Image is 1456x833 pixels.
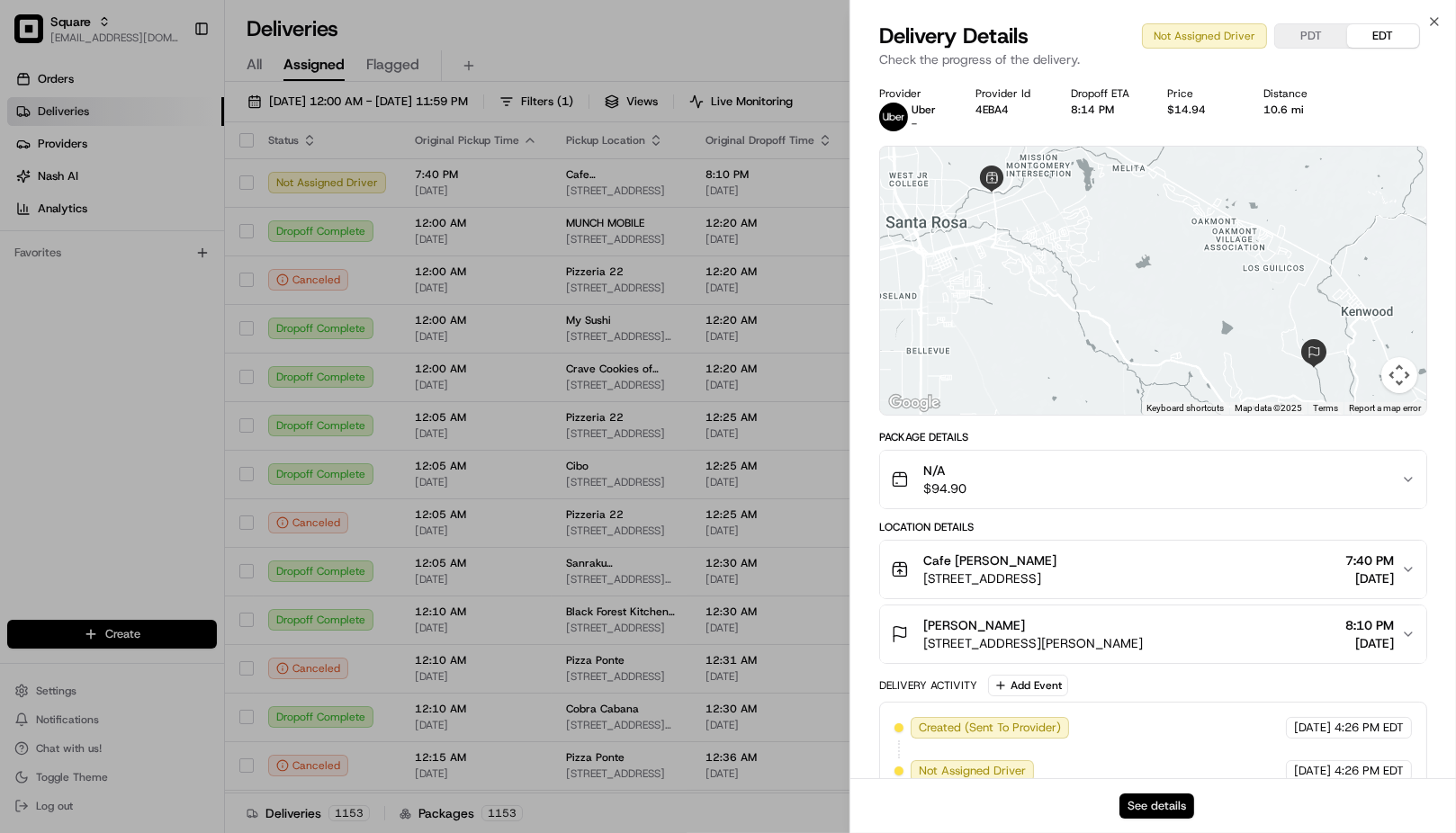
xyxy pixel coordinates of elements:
span: $94.90 [923,479,966,497]
span: Delivery Details [879,22,1029,50]
div: Provider Id [975,86,1043,101]
span: [DATE] [1345,569,1394,587]
a: 📗Knowledge Base [11,254,145,286]
div: Delivery Activity [879,678,977,693]
span: Knowledge Base [36,261,138,279]
button: PDT [1275,24,1347,48]
div: 📗 [18,263,32,277]
span: [STREET_ADDRESS][PERSON_NAME] [923,634,1143,652]
button: N/A$94.90 [880,451,1426,508]
div: $14.94 [1167,103,1235,117]
img: Google [885,391,944,415]
span: 8:10 PM [1345,616,1394,634]
div: Package Details [879,430,1427,444]
a: Terms [1313,403,1338,413]
div: Dropoff ETA [1072,86,1139,101]
span: - [912,117,917,131]
div: Location Details [879,520,1427,534]
a: Powered byPylon [127,304,218,318]
span: N/A [923,461,966,479]
span: Created (Sent To Provider) [919,720,1061,736]
input: Clear [47,116,297,135]
button: EDT [1347,24,1419,48]
div: 💻 [152,263,166,277]
span: 4:26 PM EDT [1335,763,1404,779]
button: Add Event [988,675,1068,696]
div: Price [1167,86,1235,101]
div: Start new chat [61,172,295,190]
a: 💻API Documentation [145,254,296,286]
div: Distance [1263,86,1331,101]
span: API Documentation [170,261,289,279]
div: We're available if you need us! [61,190,228,204]
button: 4EBA4 [975,103,1009,117]
button: Start new chat [306,177,328,199]
p: Check the progress of the delivery. [879,50,1427,68]
span: Uber [912,103,936,117]
span: Map data ©2025 [1235,403,1302,413]
span: [PERSON_NAME] [923,616,1025,634]
span: [DATE] [1345,634,1394,652]
button: Map camera controls [1381,357,1417,393]
a: Report a map error [1349,403,1421,413]
span: 4:26 PM EDT [1335,720,1404,736]
div: 8:14 PM [1072,103,1139,117]
a: Open this area in Google Maps (opens a new window) [885,391,944,415]
button: Cafe [PERSON_NAME][STREET_ADDRESS]7:40 PM[DATE] [880,541,1426,598]
div: Provider [879,86,947,101]
span: [DATE] [1294,720,1331,736]
span: [DATE] [1294,763,1331,779]
span: Not Assigned Driver [919,763,1026,779]
span: Cafe [PERSON_NAME] [923,551,1056,569]
div: 10.6 mi [1263,103,1331,117]
img: Nash [18,18,54,54]
span: [STREET_ADDRESS] [923,569,1056,587]
span: 7:40 PM [1345,551,1394,569]
span: Pylon [179,305,218,318]
img: 1736555255976-a54dd68f-1ca7-489b-9aae-adbdc363a1c4 [18,172,50,204]
button: See details [1119,793,1194,819]
p: Welcome 👋 [18,72,328,101]
img: uber-new-logo.jpeg [879,103,908,131]
button: Keyboard shortcuts [1146,402,1224,415]
button: [PERSON_NAME][STREET_ADDRESS][PERSON_NAME]8:10 PM[DATE] [880,605,1426,663]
